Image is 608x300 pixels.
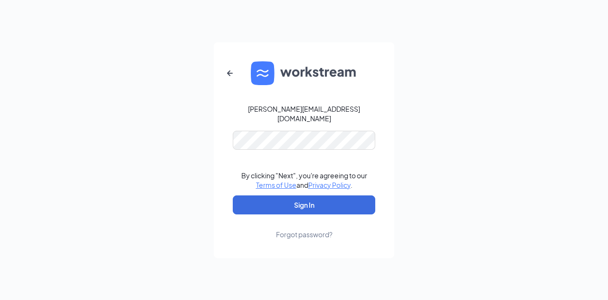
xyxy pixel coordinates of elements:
div: [PERSON_NAME][EMAIL_ADDRESS][DOMAIN_NAME] [233,104,375,123]
button: ArrowLeftNew [218,62,241,85]
a: Terms of Use [256,181,296,189]
a: Forgot password? [276,214,332,239]
img: WS logo and Workstream text [251,61,357,85]
a: Privacy Policy [308,181,351,189]
svg: ArrowLeftNew [224,68,236,79]
div: By clicking "Next", you're agreeing to our and . [241,171,367,190]
button: Sign In [233,195,375,214]
div: Forgot password? [276,230,332,239]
